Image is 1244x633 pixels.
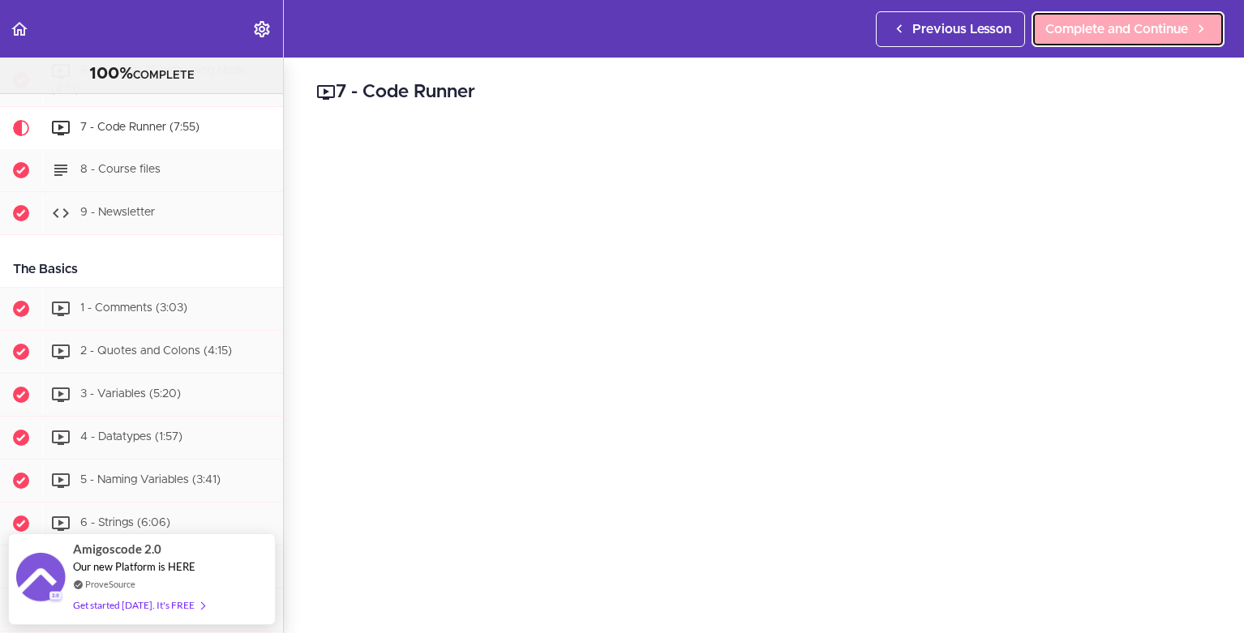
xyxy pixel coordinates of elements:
[73,540,161,558] span: Amigoscode 2.0
[80,518,170,529] span: 6 - Strings (6:06)
[85,577,135,591] a: ProveSource
[73,560,195,573] span: Our new Platform is HERE
[252,19,272,39] svg: Settings Menu
[316,79,1212,106] h2: 7 - Code Runner
[80,346,232,357] span: 2 - Quotes and Colons (4:15)
[20,64,263,85] div: COMPLETE
[51,65,246,95] span: 6 - Running JS with using Node (4:31)
[80,122,199,134] span: 7 - Code Runner (7:55)
[73,596,204,614] div: Get started [DATE]. It's FREE
[1032,11,1225,47] a: Complete and Continue
[10,19,29,39] svg: Back to course curriculum
[80,389,181,400] span: 3 - Variables (5:20)
[16,553,65,605] img: provesource social proof notification image
[80,165,161,176] span: 8 - Course files
[80,432,182,443] span: 4 - Datatypes (1:57)
[80,475,221,486] span: 5 - Naming Variables (3:41)
[89,66,133,82] span: 100%
[80,303,187,314] span: 1 - Comments (3:03)
[80,207,155,219] span: 9 - Newsletter
[1045,19,1188,39] span: Complete and Continue
[876,11,1025,47] a: Previous Lesson
[912,19,1011,39] span: Previous Lesson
